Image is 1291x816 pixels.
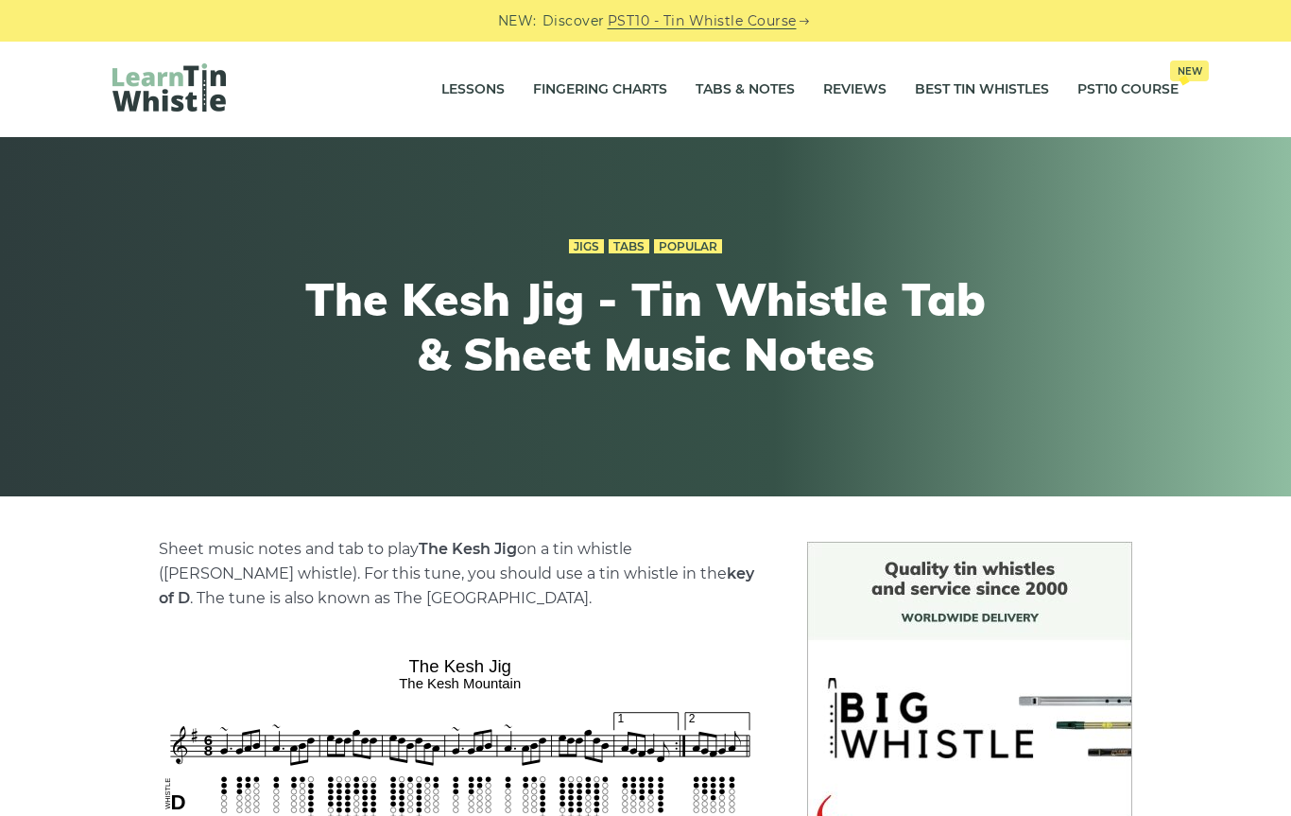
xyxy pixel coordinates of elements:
strong: The Kesh Jig [419,540,517,558]
a: Reviews [823,66,886,113]
span: New [1170,61,1209,81]
h1: The Kesh Jig - Tin Whistle Tab & Sheet Music Notes [298,272,993,381]
p: Sheet music notes and tab to play on a tin whistle ([PERSON_NAME] whistle). For this tune, you sh... [159,537,762,611]
a: Lessons [441,66,505,113]
a: Best Tin Whistles [915,66,1049,113]
a: Tabs & Notes [696,66,795,113]
a: Fingering Charts [533,66,667,113]
img: LearnTinWhistle.com [112,63,226,112]
a: Jigs [569,239,604,254]
a: PST10 CourseNew [1077,66,1179,113]
a: Popular [654,239,722,254]
a: Tabs [609,239,649,254]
